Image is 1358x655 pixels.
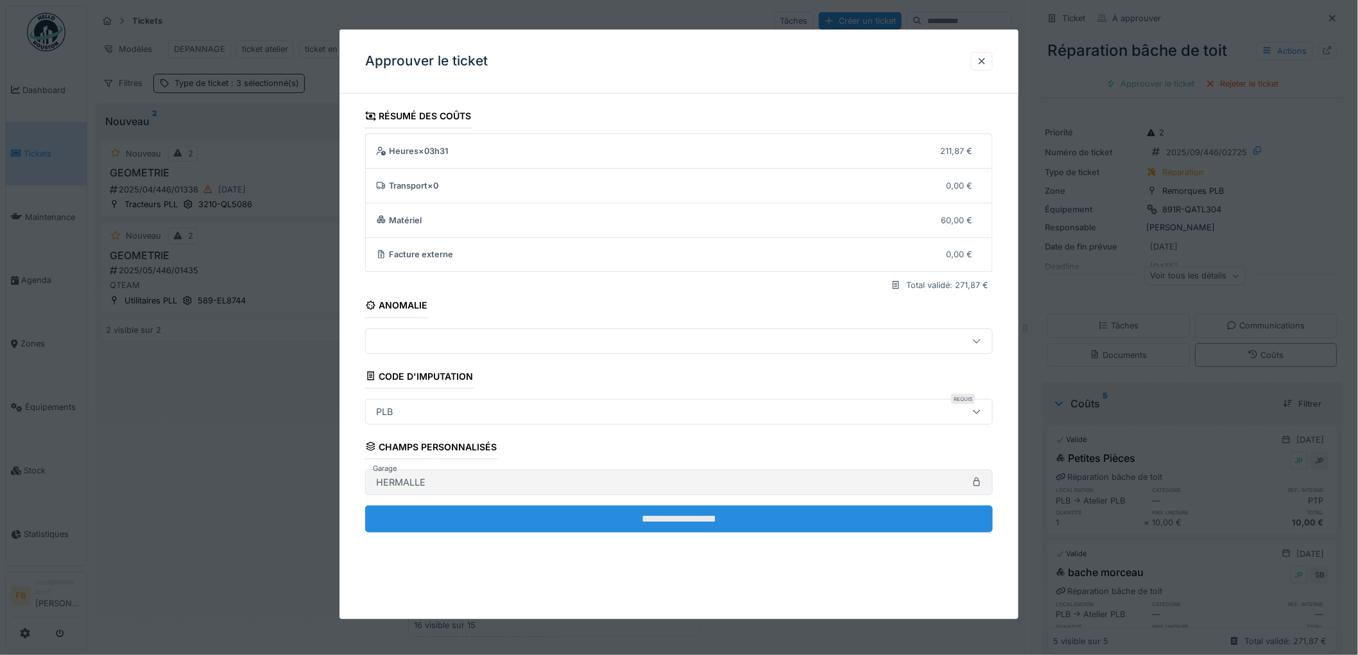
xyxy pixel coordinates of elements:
[370,463,400,474] label: Garage
[371,208,987,232] summary: Matériel60,00 €
[365,367,474,389] div: Code d'imputation
[906,279,988,291] div: Total validé: 271,87 €
[371,242,987,266] summary: Facture externe0,00 €
[940,145,972,157] div: 211,87 €
[365,53,488,69] h3: Approuver le ticket
[371,475,431,489] div: HERMALLE
[365,106,472,128] div: Résumé des coûts
[941,214,972,226] div: 60,00 €
[946,180,972,192] div: 0,00 €
[371,405,398,419] div: PLB
[376,145,931,157] div: Heures × 03h31
[376,180,936,192] div: Transport × 0
[371,174,987,198] summary: Transport×00,00 €
[946,248,972,260] div: 0,00 €
[951,394,975,404] div: Requis
[371,139,987,163] summary: Heures×03h31211,87 €
[376,214,931,226] div: Matériel
[365,438,497,459] div: Champs personnalisés
[376,248,936,260] div: Facture externe
[365,296,428,318] div: Anomalie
